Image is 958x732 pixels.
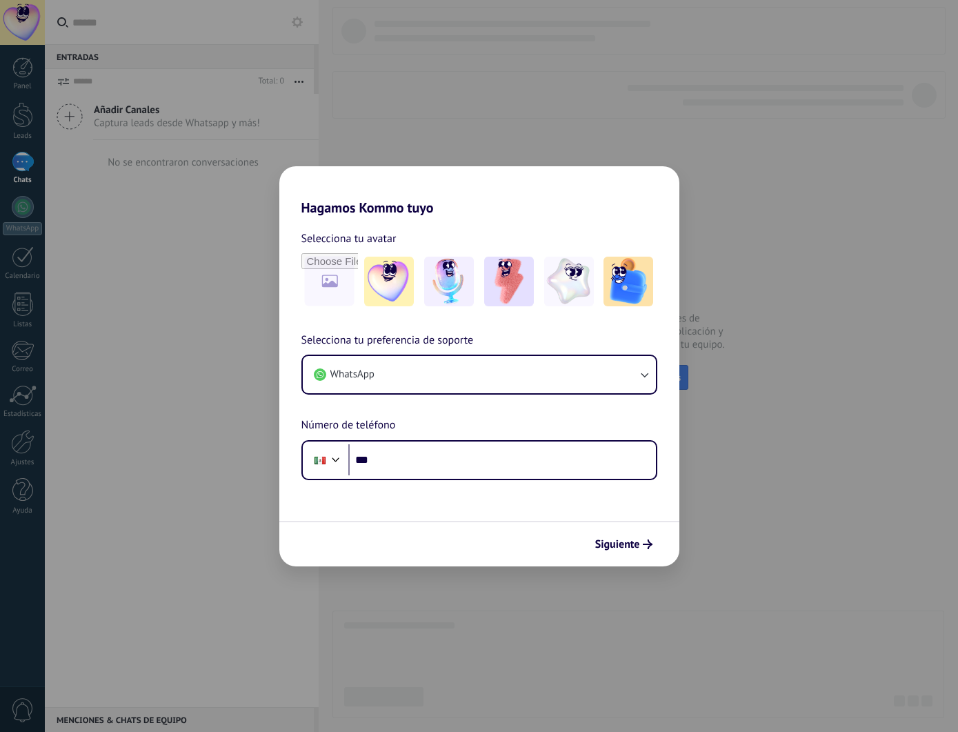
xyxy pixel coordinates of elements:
[303,356,656,393] button: WhatsApp
[544,257,594,306] img: -4.jpeg
[301,230,397,248] span: Selecciona tu avatar
[484,257,534,306] img: -3.jpeg
[301,332,474,350] span: Selecciona tu preferencia de soporte
[330,368,375,382] span: WhatsApp
[307,446,333,475] div: Mexico: + 52
[603,257,653,306] img: -5.jpeg
[595,540,640,549] span: Siguiente
[301,417,396,435] span: Número de teléfono
[424,257,474,306] img: -2.jpeg
[364,257,414,306] img: -1.jpeg
[589,533,659,556] button: Siguiente
[279,166,679,216] h2: Hagamos Kommo tuyo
